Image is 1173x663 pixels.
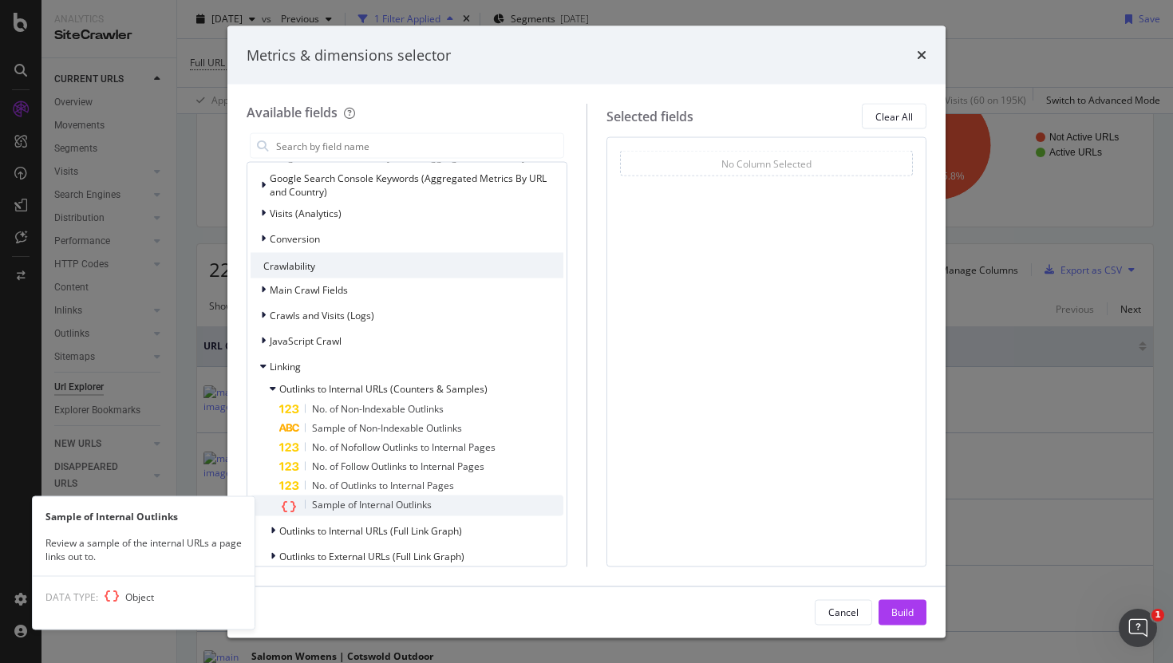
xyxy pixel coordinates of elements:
input: Search by field name [274,134,563,158]
div: Review a sample of the internal URLs a page links out to. [33,535,255,562]
span: Google Search Console Keywords (Aggregated Metrics By URL and Country) [270,172,547,199]
span: Main Crawl Fields [270,282,348,296]
div: Clear All [875,109,913,123]
div: modal [227,26,946,637]
button: Build [879,599,926,625]
span: Conversion [270,231,320,245]
button: Cancel [815,599,872,625]
span: Crawls and Visits (Logs) [270,308,374,322]
div: Crawlability [251,253,563,278]
div: Build [891,605,914,618]
div: Sample of Internal Outlinks [33,509,255,523]
span: Sample of Non-Indexable Outlinks [312,421,462,435]
div: No Column Selected [721,156,812,170]
span: No. of Nofollow Outlinks to Internal Pages [312,440,496,454]
div: Selected fields [606,107,693,125]
span: No. of Outlinks to Internal Pages [312,479,454,492]
span: Visits (Analytics) [270,206,342,219]
div: Available fields [247,104,338,121]
span: Sample of Internal Outlinks [312,498,432,511]
div: Metrics & dimensions selector [247,45,451,65]
span: Outlinks to External URLs (Full Link Graph) [279,549,464,562]
span: Outlinks to Internal URLs (Full Link Graph) [279,523,462,537]
span: Linking [270,359,301,373]
iframe: Intercom live chat [1119,609,1157,647]
button: Clear All [862,104,926,129]
span: No. of Follow Outlinks to Internal Pages [312,460,484,473]
div: times [917,45,926,65]
span: No. of Non-Indexable Outlinks [312,402,444,416]
span: Outlinks to Internal URLs (Counters & Samples) [279,381,488,395]
span: JavaScript Crawl [270,333,342,347]
span: Google Search Console Keywords (Aggregated Metrics By URL) [270,150,550,164]
div: Cancel [828,605,859,618]
span: 1 [1151,609,1164,622]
